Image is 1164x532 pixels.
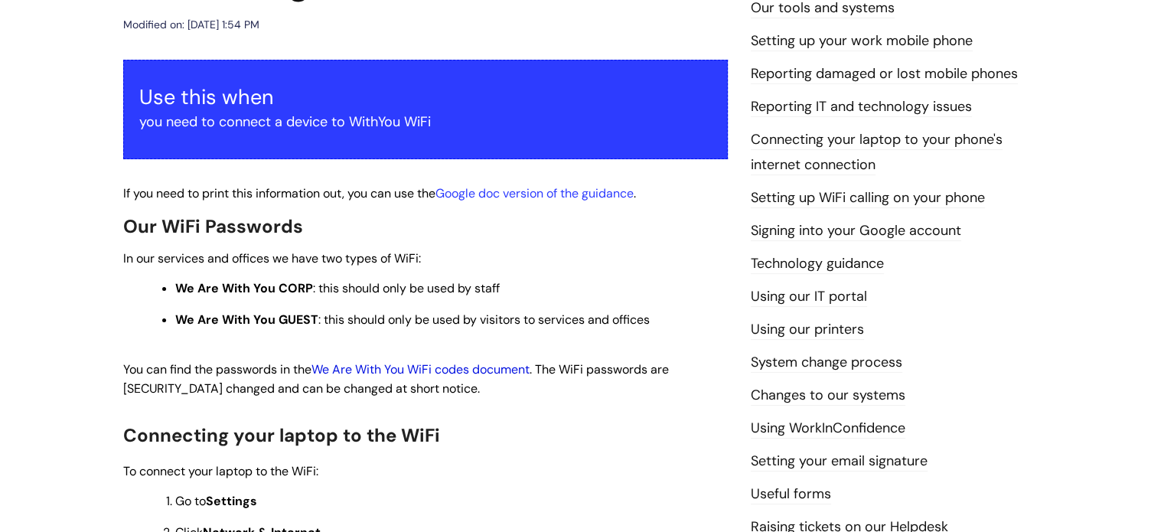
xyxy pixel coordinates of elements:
a: Changes to our systems [751,386,905,406]
strong: We Are With You GUEST [175,312,318,328]
a: Using our IT portal [751,287,867,307]
span: In our services and offices we have two types of WiFi: [123,250,421,266]
span: : this should only be used by visitors to services and offices [175,312,650,328]
a: Signing into your Google account [751,221,961,241]
a: We Are With You WiFi codes document [311,361,530,377]
div: Modified on: [DATE] 1:54 PM [123,15,259,34]
a: Reporting IT and technology issues [751,97,972,117]
a: Google doc version of the guidance [435,185,634,201]
span: Go to [175,493,257,509]
a: Using WorkInConfidence [751,419,905,439]
h3: Use this when [139,85,712,109]
a: Using our printers [751,320,864,340]
a: Technology guidance [751,254,884,274]
span: : this should only be used by staff [175,280,500,296]
span: You can find the passwords in the . The WiFi passwords are [SECURITY_DATA] changed and can be cha... [123,361,669,397]
span: To connect your laptop to the WiFi: [123,463,318,479]
a: Setting up your work mobile phone [751,31,973,51]
span: Connecting your laptop to the WiFi [123,423,440,447]
a: Useful forms [751,485,831,504]
a: Setting up WiFi calling on your phone [751,188,985,208]
a: Connecting your laptop to your phone's internet connection [751,130,1003,175]
p: you need to connect a device to WithYou WiFi [139,109,712,134]
span: Our WiFi Passwords [123,214,303,238]
a: Reporting damaged or lost mobile phones [751,64,1018,84]
strong: Settings [206,493,257,509]
strong: We Are With You CORP [175,280,313,296]
a: System change process [751,353,902,373]
span: If you need to print this information out, you can use the . [123,185,636,201]
a: Setting your email signature [751,452,928,472]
